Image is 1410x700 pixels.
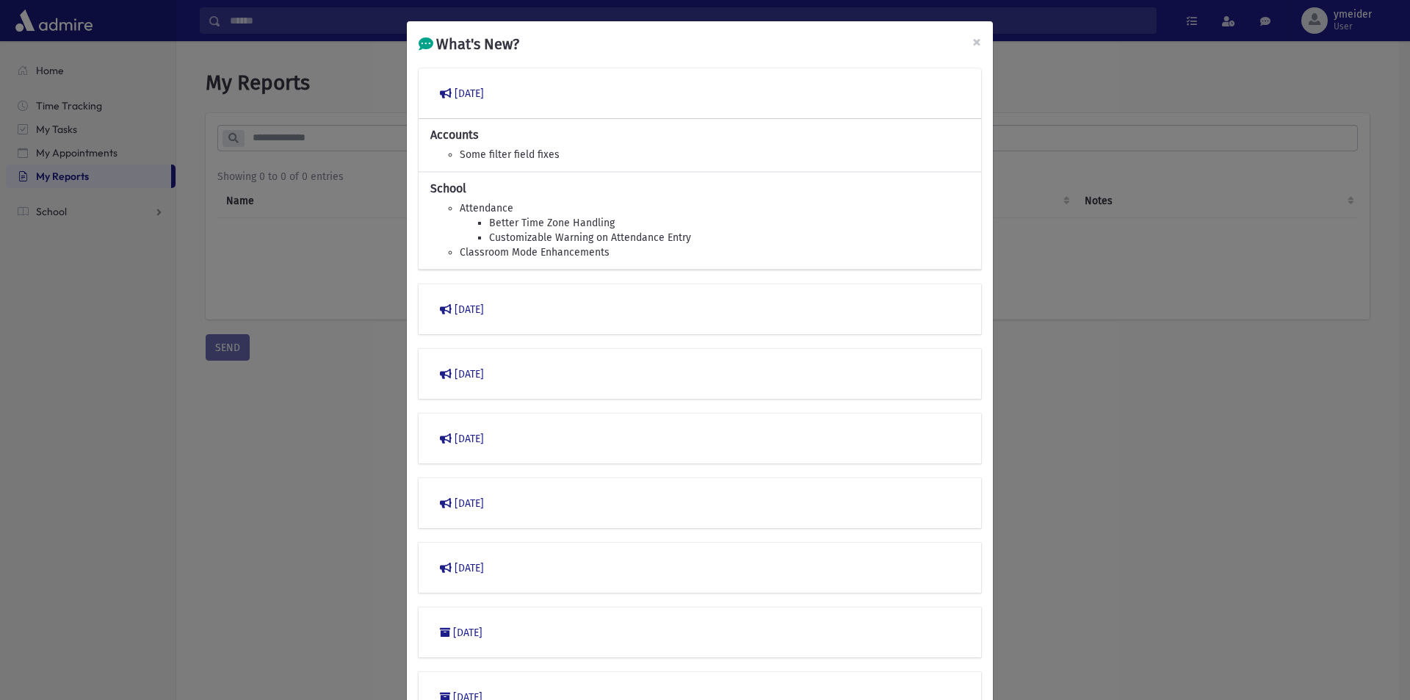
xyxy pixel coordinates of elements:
h6: Accounts [430,128,969,142]
li: Customizable Warning on Attendance Entry [489,231,969,245]
button: [DATE] [430,555,969,581]
button: Close [961,21,993,62]
li: Better Time Zone Handling [489,216,969,231]
button: [DATE] [430,490,969,516]
button: [DATE] [430,619,969,646]
span: × [972,32,981,52]
h5: What's New? [419,33,519,55]
button: [DATE] [430,80,969,107]
button: [DATE] [430,296,969,322]
li: Classroom Mode Enhancements [460,245,969,260]
button: [DATE] [430,361,969,387]
button: [DATE] [430,425,969,452]
h6: School [430,181,969,195]
li: Some filter field fixes [460,148,969,162]
li: Attendance [460,201,969,216]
